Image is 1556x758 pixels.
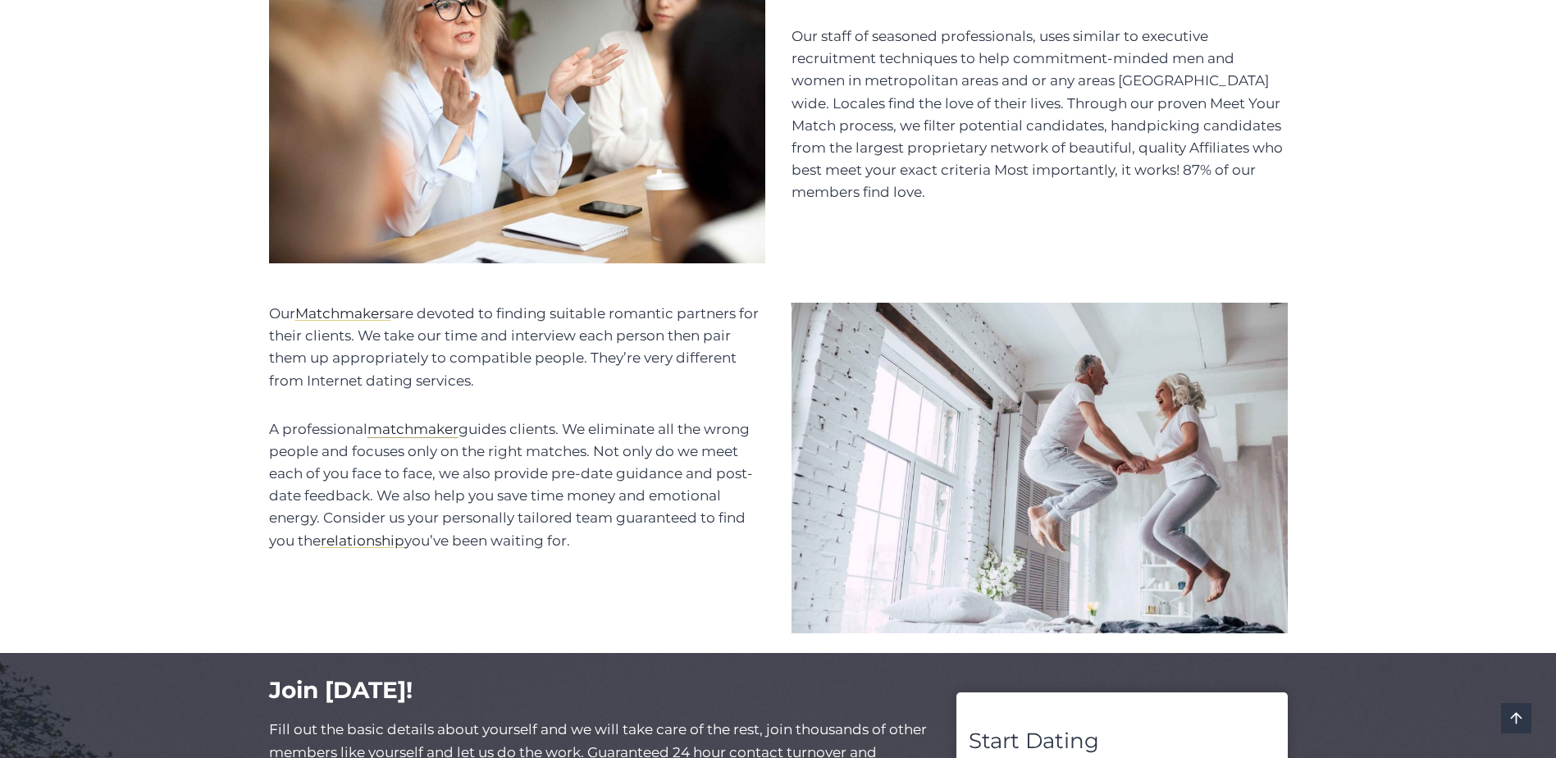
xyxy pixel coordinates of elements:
a: Matchmakers [295,305,391,322]
h2: Join [DATE]! [269,673,931,707]
p: A professional guides clients. We eliminate all the wrong people and focuses only on the right ma... [269,418,765,552]
a: matchmaker [367,421,459,437]
p: Our are devoted to finding suitable romantic partners for their clients. We take our time and int... [269,303,765,392]
a: Scroll to top [1501,703,1531,733]
p: Our staff of seasoned professionals, uses similar to executive recruitment techniques to help com... [792,25,1288,204]
a: relationship [321,532,404,549]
